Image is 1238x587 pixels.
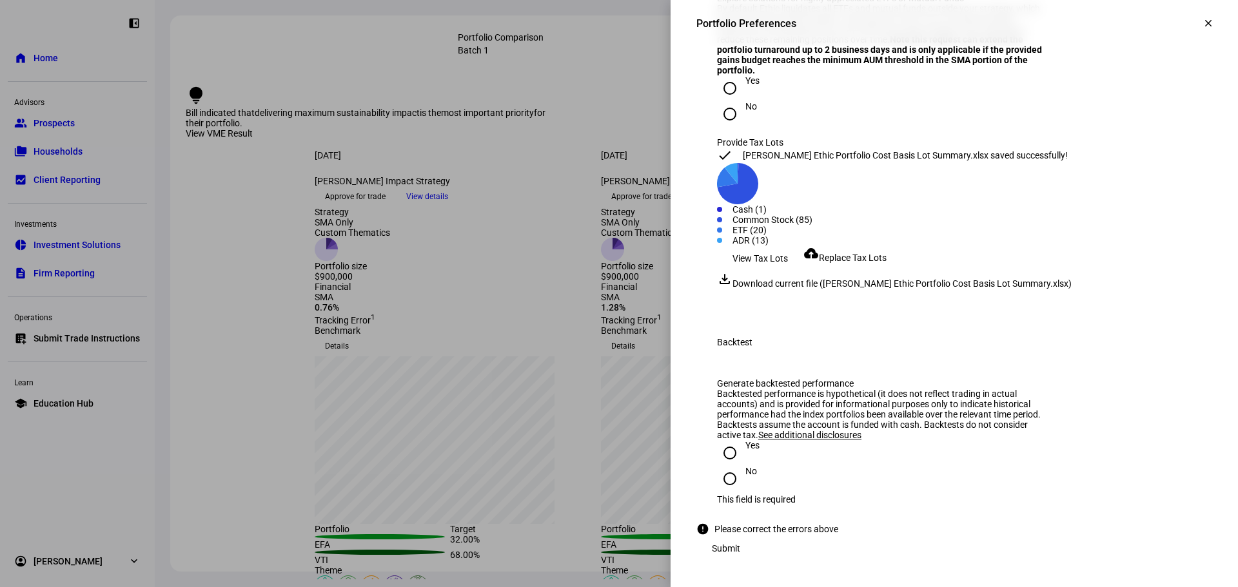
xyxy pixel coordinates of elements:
div: No [745,101,757,111]
div: ADR (13) [732,235,1192,245]
span: Submit [712,535,740,561]
span: See additional disclosures [758,430,861,440]
b: Note this request can extend the portfolio turnaround up to 2 business days and is only applicabl... [717,34,1042,75]
button: View Tax Lots [717,245,803,271]
div: ETF (20) [732,225,1192,235]
div: Common Stock (85) [732,215,1192,225]
div: Yes [745,75,760,86]
mat-icon: file_download [717,271,732,287]
div: This field is required [717,494,796,505]
div: Backtest [717,337,752,347]
div: Please correct the errors above [714,524,838,534]
mat-icon: clear [1203,17,1214,29]
div: Cash (1) [732,204,1192,215]
mat-icon: cloud_upload [803,245,819,261]
div: Provide Tax Lots [717,137,1049,148]
div: No [745,466,757,476]
span: View Tax Lots [732,245,788,271]
span: Replace Tax Lots [819,253,887,263]
span: Download current file ([PERSON_NAME] Ethic Portfolio Cost Basis Lot Summary.xlsx) [732,278,1072,289]
div: [PERSON_NAME] Ethic Portfolio Cost Basis Lot Summary.xlsx saved successfully! [743,150,1068,160]
div: Backtested performance is hypothetical (it does not reflect trading in actual accounts) and is pr... [717,389,1049,440]
mat-icon: error_outline [696,523,709,535]
button: Submit [696,535,756,561]
mat-icon: check [717,148,732,163]
div: Portfolio Preferences [696,17,796,30]
div: Yes [745,440,760,450]
div: Generate backtested performance [717,378,1049,389]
